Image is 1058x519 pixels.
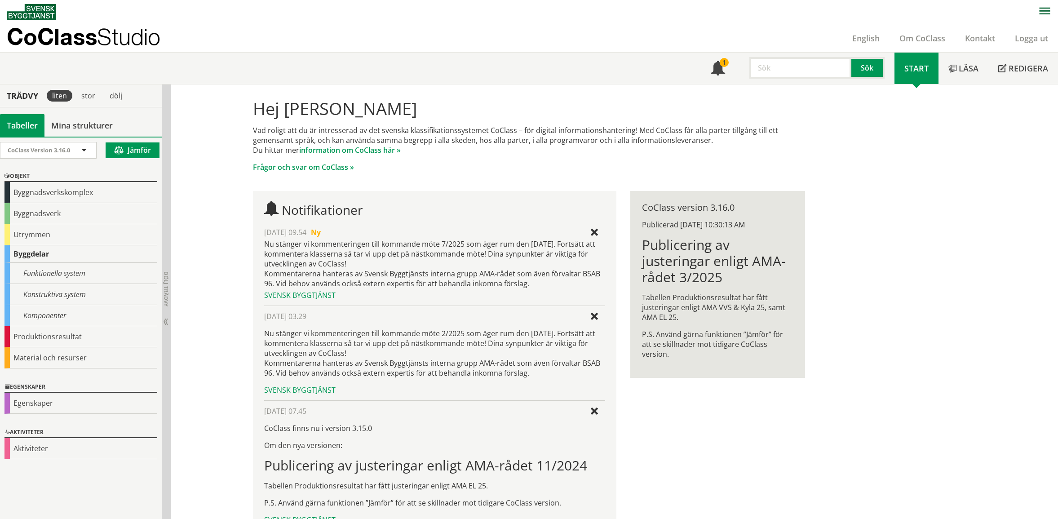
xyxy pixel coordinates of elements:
[264,239,605,288] div: Nu stänger vi kommenteringen till kommande möte 7/2025 som äger rum den [DATE]. Fortsätt att komm...
[264,481,605,491] p: Tabellen Produktionsresultat har fått justeringar enligt AMA EL 25.
[4,382,157,393] div: Egenskaper
[7,4,56,20] img: Svensk Byggtjänst
[701,53,735,84] a: 1
[264,457,605,474] h1: Publicering av justeringar enligt AMA-rådet 11/2024
[894,53,938,84] a: Start
[264,311,306,321] span: [DATE] 03.29
[4,263,157,284] div: Funktionella system
[264,498,605,508] p: P.S. Använd gärna funktionen ”Jämför” för att se skillnader mot tidigare CoClass version.
[711,62,725,76] span: Notifikationer
[4,347,157,368] div: Material och resurser
[749,57,851,79] input: Sök
[253,162,354,172] a: Frågor och svar om CoClass »
[4,182,157,203] div: Byggnadsverkskomplex
[642,203,793,213] div: CoClass version 3.16.0
[264,227,306,237] span: [DATE] 09.54
[4,203,157,224] div: Byggnadsverk
[7,24,180,52] a: CoClassStudio
[4,393,157,414] div: Egenskaper
[642,329,793,359] p: P.S. Använd gärna funktionen ”Jämför” för att se skillnader mot tidigare CoClass version.
[253,125,805,155] p: Vad roligt att du är intresserad av det svenska klassifikationssystemet CoClass – för digital inf...
[4,326,157,347] div: Produktionsresultat
[282,201,363,218] span: Notifikationer
[642,237,793,285] h1: Publicering av justeringar enligt AMA-rådet 3/2025
[842,33,890,44] a: English
[955,33,1005,44] a: Kontakt
[264,290,605,300] div: Svensk Byggtjänst
[642,293,793,322] p: Tabellen Produktionsresultat har fått justeringar enligt AMA VVS & Kyla 25, samt AMA EL 25.
[4,427,157,438] div: Aktiviteter
[299,145,401,155] a: information om CoClass här »
[104,90,128,102] div: dölj
[7,31,160,42] p: CoClass
[2,91,43,101] div: Trädvy
[720,58,729,67] div: 1
[264,406,306,416] span: [DATE] 07.45
[44,114,120,137] a: Mina strukturer
[890,33,955,44] a: Om CoClass
[642,220,793,230] div: Publicerad [DATE] 10:30:13 AM
[264,385,605,395] div: Svensk Byggtjänst
[4,245,157,263] div: Byggdelar
[851,57,885,79] button: Sök
[47,90,72,102] div: liten
[97,23,160,50] span: Studio
[264,423,605,433] p: CoClass finns nu i version 3.15.0
[264,440,605,450] p: Om den nya versionen:
[904,63,929,74] span: Start
[162,271,170,306] span: Dölj trädvy
[4,224,157,245] div: Utrymmen
[76,90,101,102] div: stor
[959,63,978,74] span: Läsa
[311,227,321,237] span: Ny
[938,53,988,84] a: Läsa
[4,305,157,326] div: Komponenter
[4,438,157,459] div: Aktiviteter
[1009,63,1048,74] span: Redigera
[8,146,70,154] span: CoClass Version 3.16.0
[264,328,605,378] p: Nu stänger vi kommenteringen till kommande möte 2/2025 som äger rum den [DATE]. Fortsätt att komm...
[1005,33,1058,44] a: Logga ut
[253,98,805,118] h1: Hej [PERSON_NAME]
[4,171,157,182] div: Objekt
[988,53,1058,84] a: Redigera
[106,142,159,158] button: Jämför
[4,284,157,305] div: Konstruktiva system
